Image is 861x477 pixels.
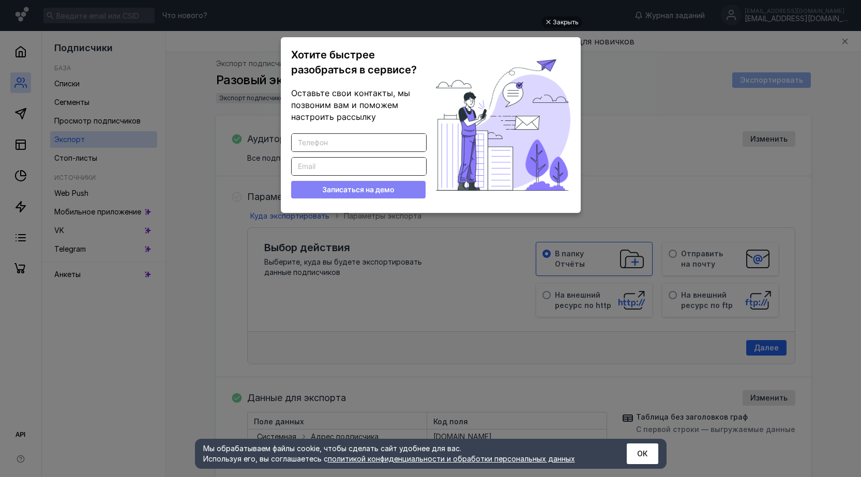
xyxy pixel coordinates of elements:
[291,49,417,76] span: Хотите быстрее разобраться в сервисе?
[553,17,579,28] div: Закрыть
[203,443,601,464] div: Мы обрабатываем файлы cookie, чтобы сделать сайт удобнее для вас. Используя его, вы соглашаетесь c
[292,134,426,151] input: Телефон
[328,454,575,463] a: политикой конфиденциальности и обработки персональных данных
[291,181,426,198] button: Записаться на демо
[291,88,410,122] span: Оставьте свои контакты, мы позвоним вам и поможем настроить рассылку
[627,443,658,464] button: ОК
[292,158,426,175] input: Email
